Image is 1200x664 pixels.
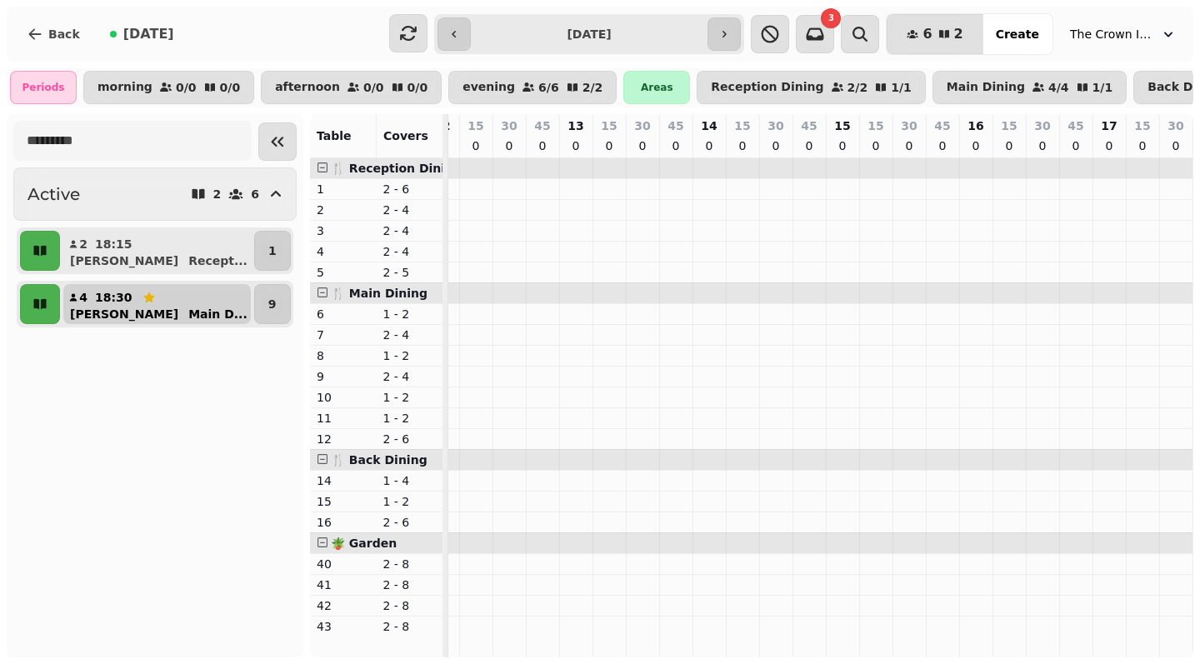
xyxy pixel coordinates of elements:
p: 2 - 8 [383,618,437,635]
p: 10 [317,389,370,406]
button: The Crown Inn [1060,19,1187,49]
p: 43 [317,618,370,635]
p: 2 - 8 [383,556,437,572]
button: 1 [254,231,291,271]
span: 6 [922,27,932,41]
p: 1 - 4 [383,472,437,489]
p: 11 [317,410,370,427]
p: 1 - 2 [383,306,437,322]
p: 30 [501,117,517,134]
button: Back [13,14,93,54]
button: 62 [887,14,982,54]
p: 17 [1101,117,1117,134]
p: 2 / 2 [582,82,603,93]
div: Periods [10,71,77,104]
p: 2 - 4 [383,327,437,343]
p: 0 [869,137,882,154]
span: 🍴 Reception Dining [331,162,462,175]
p: 15 [1134,117,1150,134]
p: 9 [317,368,370,385]
p: 2 - 4 [383,222,437,239]
p: 6 [251,188,259,200]
p: 1 - 2 [383,389,437,406]
p: 2 - 8 [383,577,437,593]
p: 30 [1167,117,1183,134]
p: [PERSON_NAME] [70,306,178,322]
p: 15 [317,493,370,510]
button: morning0/00/0 [83,71,254,104]
p: 0 [769,137,782,154]
p: 2 - 6 [383,431,437,447]
p: 13 [567,117,583,134]
p: 1 - 2 [383,493,437,510]
button: afternoon0/00/0 [261,71,442,104]
p: 0 [669,137,682,154]
p: 40 [317,556,370,572]
p: 1 - 2 [383,410,437,427]
p: 0 [602,137,616,154]
span: [DATE] [123,27,174,41]
p: 0 / 0 [363,82,384,93]
button: [DATE] [97,14,187,54]
p: [PERSON_NAME] [70,252,178,269]
p: 2 [78,236,88,252]
button: Active26 [13,167,297,221]
button: 418:30[PERSON_NAME]Main D... [63,284,251,324]
p: 2 [213,188,222,200]
button: 218:15[PERSON_NAME]Recept... [63,231,251,271]
p: 0 [469,137,482,154]
p: morning [97,81,152,94]
p: Main D ... [188,306,247,322]
p: 0 [1069,137,1082,154]
p: 15 [601,117,617,134]
p: 0 [702,137,716,154]
p: 15 [867,117,883,134]
p: 2 [317,202,370,218]
p: 0 [502,137,516,154]
span: The Crown Inn [1070,26,1153,42]
p: 2 - 4 [383,243,437,260]
p: 0 [802,137,816,154]
p: 45 [1067,117,1083,134]
p: 15 [1001,117,1017,134]
p: Main Dining [947,81,1025,94]
p: 0 [536,137,549,154]
p: 0 [836,137,849,154]
p: Recept ... [188,252,247,269]
p: 0 [969,137,982,154]
p: 12 [317,431,370,447]
p: 4 [78,289,88,306]
p: 8 [317,347,370,364]
p: 0 [936,137,949,154]
span: 🪴 Garden [331,537,397,550]
p: afternoon [275,81,340,94]
button: Main Dining4/41/1 [932,71,1127,104]
p: 2 - 6 [383,514,437,531]
p: 0 [736,137,749,154]
p: 1 / 1 [891,82,912,93]
p: evening [462,81,515,94]
span: 2 [954,27,963,41]
p: 15 [834,117,850,134]
span: Back [48,28,80,40]
p: 1 [317,181,370,197]
button: Collapse sidebar [258,122,297,161]
p: 6 [317,306,370,322]
p: 3 [317,222,370,239]
p: 45 [534,117,550,134]
button: 9 [254,284,291,324]
button: Create [982,14,1052,54]
button: Reception Dining2/21/1 [697,71,925,104]
h2: Active [27,182,80,206]
p: 1 - 2 [383,347,437,364]
p: 30 [767,117,783,134]
button: evening6/62/2 [448,71,617,104]
p: 0 / 0 [407,82,428,93]
p: 16 [317,514,370,531]
span: Create [996,28,1039,40]
span: 🍴 Main Dining [331,287,427,300]
p: 0 / 0 [176,82,197,93]
p: 18:15 [95,236,132,252]
p: 15 [734,117,750,134]
p: 45 [934,117,950,134]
